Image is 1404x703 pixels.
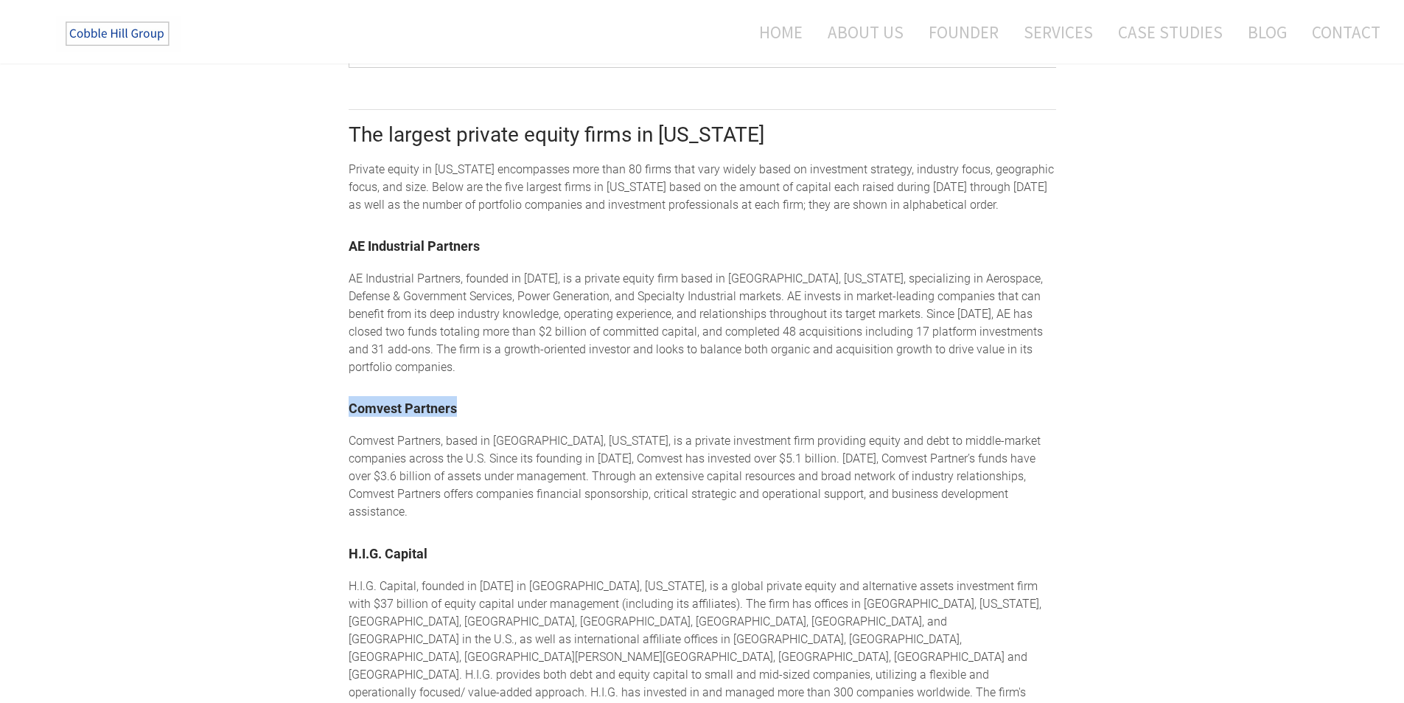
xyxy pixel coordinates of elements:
h2: The largest private equity firms in [US_STATE] [349,125,1056,145]
div: AE Industrial Partners, founded in [DATE], is a private equity firm based in [GEOGRAPHIC_DATA], [... [349,270,1056,376]
div: ​Comvest Partners, based in [GEOGRAPHIC_DATA], [US_STATE], is a private investment firm providing... [349,432,1056,521]
a: H.I.G. Capital [349,546,427,561]
a: About Us [817,13,915,52]
a: Services [1013,13,1104,52]
a: AE Industrial Partners [349,238,480,254]
a: Blog [1237,13,1298,52]
div: Private equity in [US_STATE] encompasses more than 80 firms that vary widely based on investment ... [349,161,1056,214]
a: Contact [1301,13,1380,52]
a: Home [737,13,814,52]
a: Founder [918,13,1010,52]
a: Case Studies [1107,13,1234,52]
a: Comvest Partners [349,401,457,416]
img: The Cobble Hill Group LLC [56,15,181,52]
